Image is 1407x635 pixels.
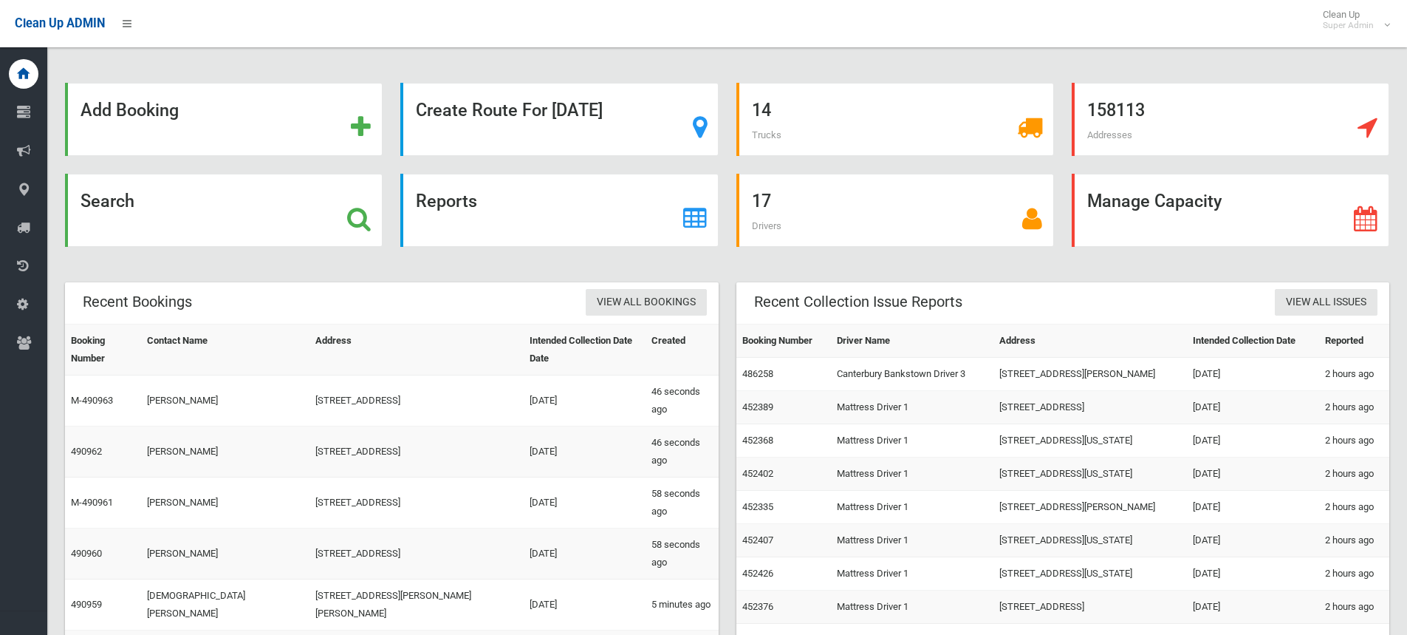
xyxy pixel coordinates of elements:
[831,391,993,424] td: Mattress Driver 1
[1187,325,1319,358] th: Intended Collection Date
[1187,524,1319,557] td: [DATE]
[742,468,773,479] a: 452402
[1087,191,1222,211] strong: Manage Capacity
[646,529,719,580] td: 58 seconds ago
[309,427,524,478] td: [STREET_ADDRESS]
[416,100,603,120] strong: Create Route For [DATE]
[1187,358,1319,391] td: [DATE]
[993,358,1187,391] td: [STREET_ADDRESS][PERSON_NAME]
[1319,557,1389,591] td: 2 hours ago
[1187,458,1319,491] td: [DATE]
[993,424,1187,458] td: [STREET_ADDRESS][US_STATE]
[646,427,719,478] td: 46 seconds ago
[1315,9,1389,31] span: Clean Up
[309,580,524,631] td: [STREET_ADDRESS][PERSON_NAME][PERSON_NAME]
[646,580,719,631] td: 5 minutes ago
[1319,524,1389,557] td: 2 hours ago
[71,446,102,457] a: 490962
[1072,174,1389,247] a: Manage Capacity
[831,524,993,557] td: Mattress Driver 1
[71,548,102,559] a: 490960
[1319,491,1389,524] td: 2 hours ago
[736,83,1054,156] a: 14 Trucks
[71,395,113,406] a: M-490963
[831,325,993,358] th: Driver Name
[524,325,646,376] th: Intended Collection Date Date
[736,174,1054,247] a: 17 Drivers
[400,83,718,156] a: Create Route For [DATE]
[1319,391,1389,424] td: 2 hours ago
[1275,289,1377,316] a: View All Issues
[309,478,524,529] td: [STREET_ADDRESS]
[1319,458,1389,491] td: 2 hours ago
[752,100,771,120] strong: 14
[1187,391,1319,424] td: [DATE]
[1187,591,1319,624] td: [DATE]
[993,591,1187,624] td: [STREET_ADDRESS]
[831,557,993,591] td: Mattress Driver 1
[993,458,1187,491] td: [STREET_ADDRESS][US_STATE]
[831,591,993,624] td: Mattress Driver 1
[742,534,773,546] a: 452407
[736,325,831,358] th: Booking Number
[993,524,1187,557] td: [STREET_ADDRESS][US_STATE]
[524,529,646,580] td: [DATE]
[752,220,781,231] span: Drivers
[1187,491,1319,524] td: [DATE]
[309,376,524,427] td: [STREET_ADDRESS]
[586,289,707,316] a: View All Bookings
[141,427,309,478] td: [PERSON_NAME]
[742,368,773,379] a: 486258
[1072,83,1389,156] a: 158113 Addresses
[71,599,102,610] a: 490959
[1187,557,1319,591] td: [DATE]
[65,288,210,316] header: Recent Bookings
[993,391,1187,424] td: [STREET_ADDRESS]
[141,325,309,376] th: Contact Name
[81,100,179,120] strong: Add Booking
[831,358,993,391] td: Canterbury Bankstown Driver 3
[81,191,134,211] strong: Search
[993,325,1187,358] th: Address
[141,376,309,427] td: [PERSON_NAME]
[993,557,1187,591] td: [STREET_ADDRESS][US_STATE]
[646,325,719,376] th: Created
[752,191,771,211] strong: 17
[309,529,524,580] td: [STREET_ADDRESS]
[141,529,309,580] td: [PERSON_NAME]
[831,491,993,524] td: Mattress Driver 1
[736,288,980,316] header: Recent Collection Issue Reports
[1319,424,1389,458] td: 2 hours ago
[993,491,1187,524] td: [STREET_ADDRESS][PERSON_NAME]
[831,458,993,491] td: Mattress Driver 1
[742,601,773,612] a: 452376
[15,16,105,30] span: Clean Up ADMIN
[752,129,781,140] span: Trucks
[742,401,773,412] a: 452389
[742,501,773,512] a: 452335
[524,478,646,529] td: [DATE]
[742,568,773,579] a: 452426
[1319,325,1389,358] th: Reported
[141,580,309,631] td: [DEMOGRAPHIC_DATA][PERSON_NAME]
[65,83,383,156] a: Add Booking
[65,174,383,247] a: Search
[524,427,646,478] td: [DATE]
[742,435,773,446] a: 452368
[71,497,113,508] a: M-490961
[646,376,719,427] td: 46 seconds ago
[400,174,718,247] a: Reports
[1087,100,1145,120] strong: 158113
[646,478,719,529] td: 58 seconds ago
[1319,358,1389,391] td: 2 hours ago
[309,325,524,376] th: Address
[141,478,309,529] td: [PERSON_NAME]
[1319,591,1389,624] td: 2 hours ago
[831,424,993,458] td: Mattress Driver 1
[1087,129,1132,140] span: Addresses
[524,376,646,427] td: [DATE]
[416,191,477,211] strong: Reports
[1323,20,1374,31] small: Super Admin
[1187,424,1319,458] td: [DATE]
[65,325,141,376] th: Booking Number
